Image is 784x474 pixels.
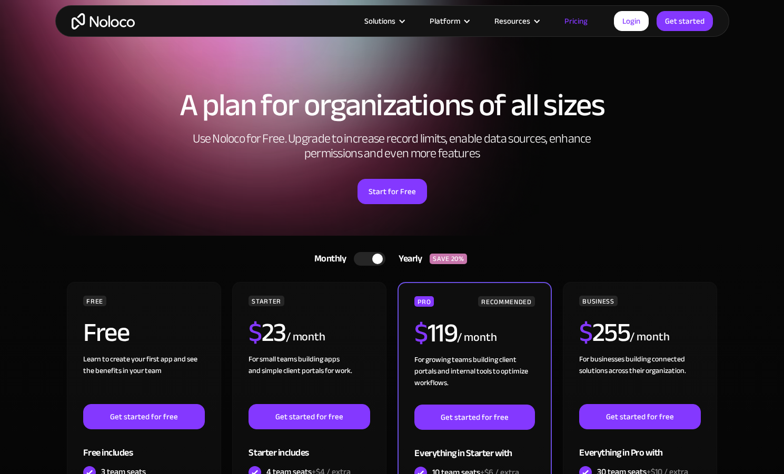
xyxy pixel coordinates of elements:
h2: 23 [249,319,286,346]
div: Resources [494,14,530,28]
h1: A plan for organizations of all sizes [66,89,719,121]
div: STARTER [249,296,284,306]
span: $ [414,308,428,358]
div: Yearly [385,251,430,267]
h2: 119 [414,320,457,346]
div: FREE [83,296,106,306]
div: Everything in Pro with [579,429,700,463]
h2: Free [83,319,129,346]
div: For businesses building connected solutions across their organization. ‍ [579,354,700,404]
a: Get started [657,11,713,31]
a: Login [614,11,649,31]
div: Solutions [351,14,416,28]
a: home [72,13,135,29]
div: For small teams building apps and simple client portals for work. ‍ [249,354,370,404]
div: For growing teams building client portals and internal tools to optimize workflows. [414,354,534,405]
a: Pricing [551,14,601,28]
span: $ [249,308,262,357]
div: Platform [416,14,481,28]
a: Get started for free [83,404,204,429]
div: RECOMMENDED [478,296,534,307]
div: PRO [414,296,434,307]
a: Start for Free [358,179,427,204]
div: Monthly [301,251,354,267]
div: / month [286,329,325,346]
h2: Use Noloco for Free. Upgrade to increase record limits, enable data sources, enhance permissions ... [182,132,603,161]
div: / month [457,329,497,346]
div: Solutions [364,14,395,28]
div: SAVE 20% [430,254,467,264]
div: Platform [430,14,460,28]
h2: 255 [579,319,630,346]
span: $ [579,308,592,357]
a: Get started for free [579,404,700,429]
div: Resources [481,14,551,28]
div: BUSINESS [579,296,617,306]
div: Starter includes [249,429,370,463]
a: Get started for free [414,405,534,430]
div: Learn to create your first app and see the benefits in your team ‍ [83,354,204,404]
a: Get started for free [249,404,370,429]
div: / month [630,329,669,346]
div: Everything in Starter with [414,430,534,464]
div: Free includes [83,429,204,463]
